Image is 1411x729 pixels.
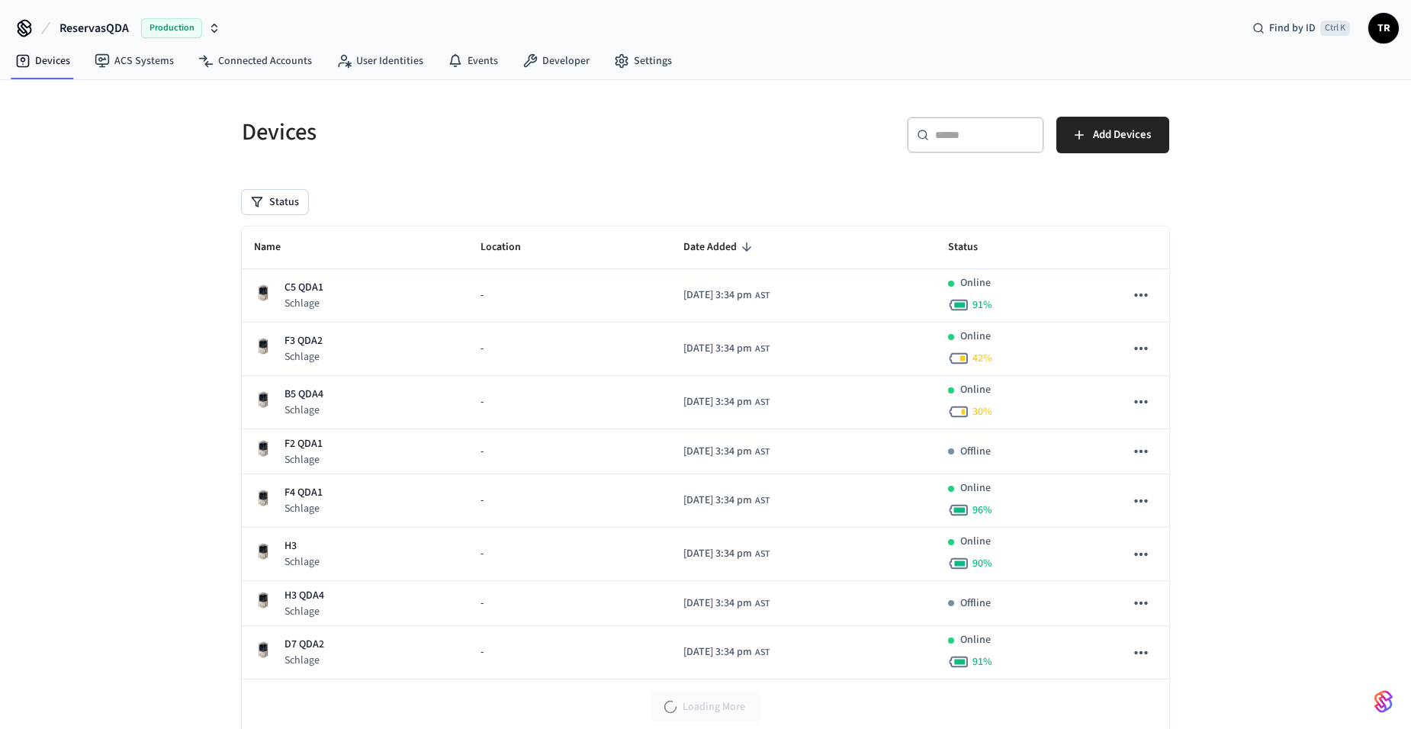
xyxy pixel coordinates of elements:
[284,637,324,653] p: D7 QDA2
[1374,689,1393,714] img: SeamLogoGradient.69752ec5.svg
[481,546,484,562] span: -
[141,18,202,38] span: Production
[284,538,320,554] p: H3
[972,654,992,670] span: 91 %
[960,275,991,291] p: Online
[254,489,272,507] img: Schlage Sense Smart Deadbolt with Camelot Trim, Front
[683,236,757,259] span: Date Added
[683,394,770,410] div: America/Santo_Domingo
[284,403,323,418] p: Schlage
[481,644,484,660] span: -
[481,287,484,303] span: -
[284,485,323,501] p: F4 QDA1
[1240,14,1362,42] div: Find by IDCtrl K
[284,436,323,452] p: F2 QDA1
[960,444,991,460] p: Offline
[683,596,770,612] div: America/Santo_Domingo
[242,190,308,214] button: Status
[683,493,770,509] div: America/Santo_Domingo
[960,534,991,550] p: Online
[755,494,770,508] span: AST
[284,588,324,604] p: H3 QDA4
[683,644,770,660] div: America/Santo_Domingo
[59,19,129,37] span: ReservasQDA
[1269,21,1316,36] span: Find by ID
[960,632,991,648] p: Online
[254,439,272,458] img: Schlage Sense Smart Deadbolt with Camelot Trim, Front
[481,341,484,357] span: -
[972,556,992,571] span: 90 %
[1370,14,1397,42] span: TR
[960,382,991,398] p: Online
[683,596,752,612] span: [DATE] 3:34 pm
[683,444,770,460] div: America/Santo_Domingo
[254,390,272,409] img: Schlage Sense Smart Deadbolt with Camelot Trim, Front
[683,444,752,460] span: [DATE] 3:34 pm
[254,591,272,609] img: Schlage Sense Smart Deadbolt with Camelot Trim, Front
[254,284,272,302] img: Schlage Sense Smart Deadbolt with Camelot Trim, Front
[755,548,770,561] span: AST
[602,47,684,75] a: Settings
[254,236,301,259] span: Name
[284,452,323,467] p: Schlage
[82,47,186,75] a: ACS Systems
[683,546,770,562] div: America/Santo_Domingo
[683,644,752,660] span: [DATE] 3:34 pm
[972,297,992,313] span: 91 %
[755,342,770,356] span: AST
[683,287,770,303] div: America/Santo_Domingo
[960,480,991,496] p: Online
[284,296,323,311] p: Schlage
[481,596,484,612] span: -
[1093,125,1151,145] span: Add Devices
[3,47,82,75] a: Devices
[972,404,992,419] span: 30 %
[683,287,752,303] span: [DATE] 3:34 pm
[284,653,324,668] p: Schlage
[186,47,324,75] a: Connected Accounts
[960,596,991,612] p: Offline
[1056,117,1169,153] button: Add Devices
[755,597,770,611] span: AST
[1320,21,1350,36] span: Ctrl K
[683,341,770,357] div: America/Santo_Domingo
[683,546,752,562] span: [DATE] 3:34 pm
[755,289,770,303] span: AST
[436,47,510,75] a: Events
[254,337,272,355] img: Schlage Sense Smart Deadbolt with Camelot Trim, Front
[683,341,752,357] span: [DATE] 3:34 pm
[481,236,541,259] span: Location
[284,333,323,349] p: F3 QDA2
[481,444,484,460] span: -
[284,604,324,619] p: Schlage
[481,493,484,509] span: -
[254,542,272,560] img: Schlage Sense Smart Deadbolt with Camelot Trim, Front
[755,646,770,660] span: AST
[960,329,991,345] p: Online
[683,394,752,410] span: [DATE] 3:34 pm
[284,280,323,296] p: C5 QDA1
[242,117,696,148] h5: Devices
[755,445,770,459] span: AST
[1368,13,1399,43] button: TR
[324,47,436,75] a: User Identities
[284,501,323,516] p: Schlage
[481,394,484,410] span: -
[254,641,272,659] img: Schlage Sense Smart Deadbolt with Camelot Trim, Front
[510,47,602,75] a: Developer
[284,554,320,570] p: Schlage
[242,226,1169,679] table: sticky table
[284,349,323,364] p: Schlage
[972,351,992,366] span: 42 %
[683,493,752,509] span: [DATE] 3:34 pm
[948,236,998,259] span: Status
[284,387,323,403] p: B5 QDA4
[972,503,992,518] span: 96 %
[755,396,770,409] span: AST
